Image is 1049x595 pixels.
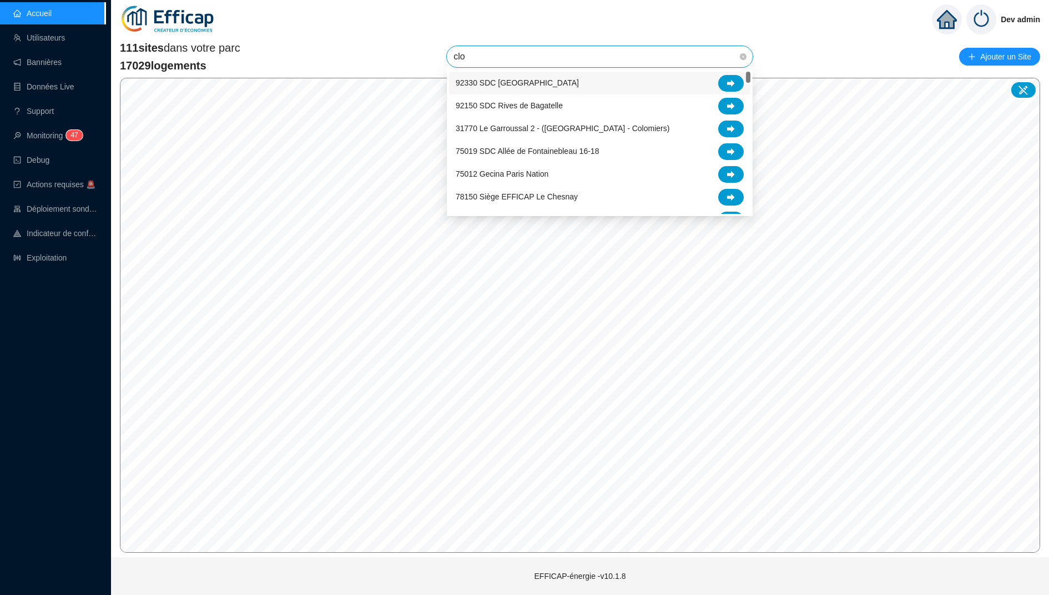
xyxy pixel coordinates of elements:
[1001,2,1040,37] span: Dev admin
[13,58,62,67] a: notificationBannières
[534,572,626,581] span: EFFICAP-énergie - v10.1.8
[120,58,240,73] span: 17029 logements
[13,107,54,116] a: questionSupport
[449,72,750,94] div: 92330 SDC Parc Penthievre
[27,180,95,189] span: Actions requises 🚨
[13,33,65,42] a: teamUtilisateurs
[980,49,1031,64] span: Ajouter un Site
[13,253,67,262] a: slidersExploitation
[449,208,750,231] div: 38170 Seyssinet-Pariset Groupe Scolaire VERCORS
[13,82,74,91] a: databaseDonnées Live
[966,4,996,34] img: power
[13,229,98,238] a: heat-mapIndicateur de confort
[13,204,98,213] a: clusterDéploiement sondes
[13,156,49,164] a: codeDebug
[13,181,21,188] span: check-square
[456,100,563,112] span: 92150 SDC Rives de Bagatelle
[456,168,548,180] span: 75012 Gecina Paris Nation
[120,42,164,54] span: 111 sites
[456,146,599,157] span: 75019 SDC Allée de Fontainebleau 16-18
[13,131,79,140] a: monitorMonitoring47
[449,186,750,208] div: 78150 Siège EFFICAP Le Chesnay
[74,131,78,139] span: 7
[13,9,52,18] a: homeAccueil
[120,78,1040,552] canvas: Map
[968,53,976,61] span: plus
[456,123,669,134] span: 31770 Le Garroussal 2 - ([GEOGRAPHIC_DATA] - Colomiers)
[66,130,82,141] sup: 47
[449,117,750,140] div: 31770 Le Garroussal 2 - (Toulouse - Colomiers)
[70,131,74,139] span: 4
[456,191,578,203] span: 78150 Siège EFFICAP Le Chesnay
[449,94,750,117] div: 92150 SDC Rives de Bagatelle
[120,40,240,56] span: dans votre parc
[959,48,1040,66] button: Ajouter un Site
[740,53,747,60] span: close-circle
[449,140,750,163] div: 75019 SDC Allée de Fontainebleau 16-18
[449,163,750,186] div: 75012 Gecina Paris Nation
[937,9,957,29] span: home
[456,77,579,89] span: 92330 SDC [GEOGRAPHIC_DATA]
